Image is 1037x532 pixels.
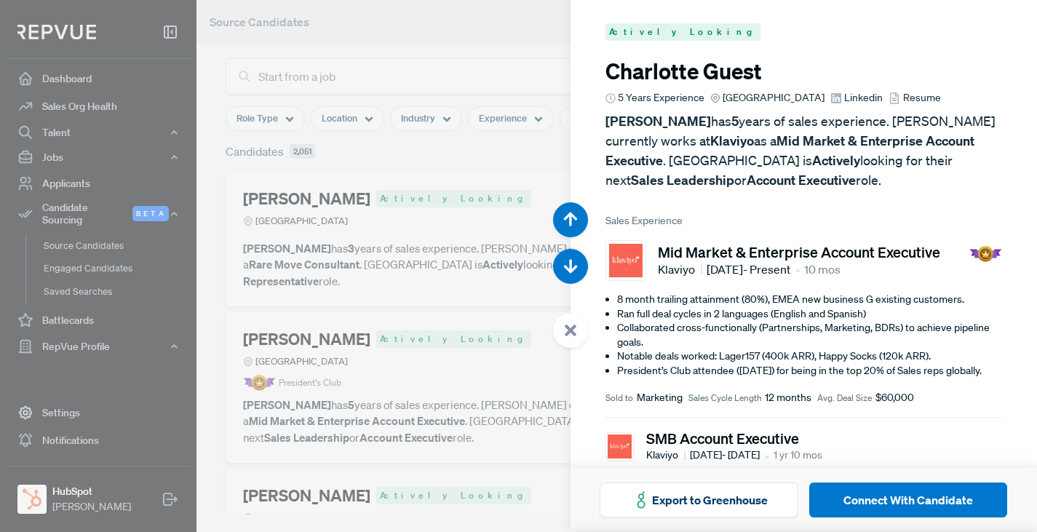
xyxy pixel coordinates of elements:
[875,390,914,405] span: $60,000
[731,113,739,130] strong: 5
[747,172,856,188] strong: Account Executive
[707,261,790,278] span: [DATE] - Present
[617,307,1002,322] li: Ran full deal cycles in 2 languages (English and Spanish)
[903,90,941,106] span: Resume
[723,90,825,106] span: [GEOGRAPHIC_DATA]
[765,390,811,405] span: 12 months
[765,447,769,464] article: •
[830,90,883,106] a: Linkedin
[605,58,1002,84] h3: Charlotte Guest
[609,244,643,277] img: Klaviyo
[637,390,683,405] span: Marketing
[646,429,822,447] h5: SMB Account Executive
[710,132,754,149] strong: Klaviyo
[774,448,822,463] span: 1 yr 10 mos
[817,392,872,405] span: Avg. Deal Size
[795,261,800,278] article: •
[658,243,940,261] h5: Mid Market & Enterprise Account Executive
[617,349,1002,364] li: Notable deals worked: Lager157 (400k ARR), Happy Socks (120k ARR).
[690,448,760,463] span: [DATE] - [DATE]
[605,392,633,405] span: Sold to
[617,364,1002,378] li: President’s Club attendee ([DATE]) for being in the top 20% of Sales reps globally.
[605,113,711,130] strong: [PERSON_NAME]
[605,111,1002,190] p: has years of sales experience. [PERSON_NAME] currently works at as a . [GEOGRAPHIC_DATA] is looki...
[618,90,704,106] span: 5 Years Experience
[617,321,1002,349] li: Collaborated cross-functionally (Partnerships, Marketing, BDRs) to achieve pipeline goals.
[969,246,1002,262] img: President Badge
[812,152,860,169] strong: Actively
[605,23,760,41] span: Actively Looking
[608,434,632,458] img: Klaviyo
[688,392,762,405] span: Sales Cycle Length
[804,261,841,278] span: 10 mos
[844,90,883,106] span: Linkedin
[658,261,702,278] span: Klaviyo
[889,90,940,106] a: Resume
[600,483,798,517] button: Export to Greenhouse
[617,293,1002,307] li: 8 month trailing attainment (80%), EMEA new business G existing customers.
[646,448,686,463] span: Klaviyo
[605,132,974,169] strong: Mid Market & Enterprise Account Executive
[605,213,1002,229] span: Sales Experience
[809,483,1007,517] button: Connect With Candidate
[631,172,734,188] strong: Sales Leadership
